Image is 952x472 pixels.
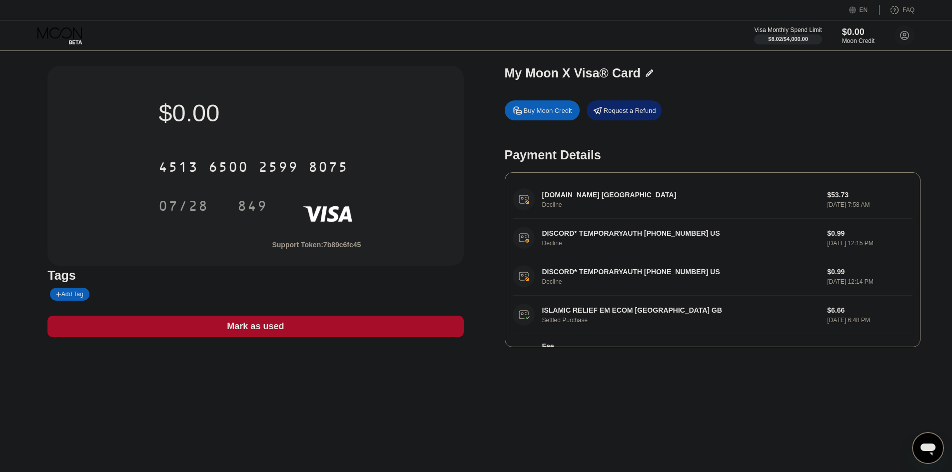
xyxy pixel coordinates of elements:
[842,37,875,44] div: Moon Credit
[542,342,612,350] div: Fee
[505,148,921,162] div: Payment Details
[208,160,248,176] div: 6500
[768,36,808,42] div: $8.02 / $4,000.00
[880,5,915,15] div: FAQ
[237,199,267,215] div: 849
[505,66,641,80] div: My Moon X Visa® Card
[272,241,361,249] div: Support Token:7b89c6fc45
[227,321,284,332] div: Mark as used
[158,160,198,176] div: 4513
[903,6,915,13] div: FAQ
[258,160,298,176] div: 2599
[524,106,572,115] div: Buy Moon Credit
[587,100,662,120] div: Request a Refund
[842,27,875,37] div: $0.00
[513,334,913,382] div: FeeA 1.00% fee (minimum of $1.00) is charged on all transactions$1.00[DATE] 6:48 PM
[505,100,580,120] div: Buy Moon Credit
[158,199,208,215] div: 07/28
[754,26,822,44] div: Visa Monthly Spend Limit$8.02/$4,000.00
[56,291,83,298] div: Add Tag
[47,316,463,337] div: Mark as used
[912,432,944,464] iframe: Button to launch messaging window
[308,160,348,176] div: 8075
[849,5,880,15] div: EN
[604,106,656,115] div: Request a Refund
[754,26,822,33] div: Visa Monthly Spend Limit
[152,154,354,179] div: 4513650025998075
[50,288,89,301] div: Add Tag
[151,193,216,218] div: 07/28
[842,27,875,44] div: $0.00Moon Credit
[230,193,275,218] div: 849
[860,6,868,13] div: EN
[158,99,352,127] div: $0.00
[47,268,463,283] div: Tags
[272,241,361,249] div: Support Token: 7b89c6fc45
